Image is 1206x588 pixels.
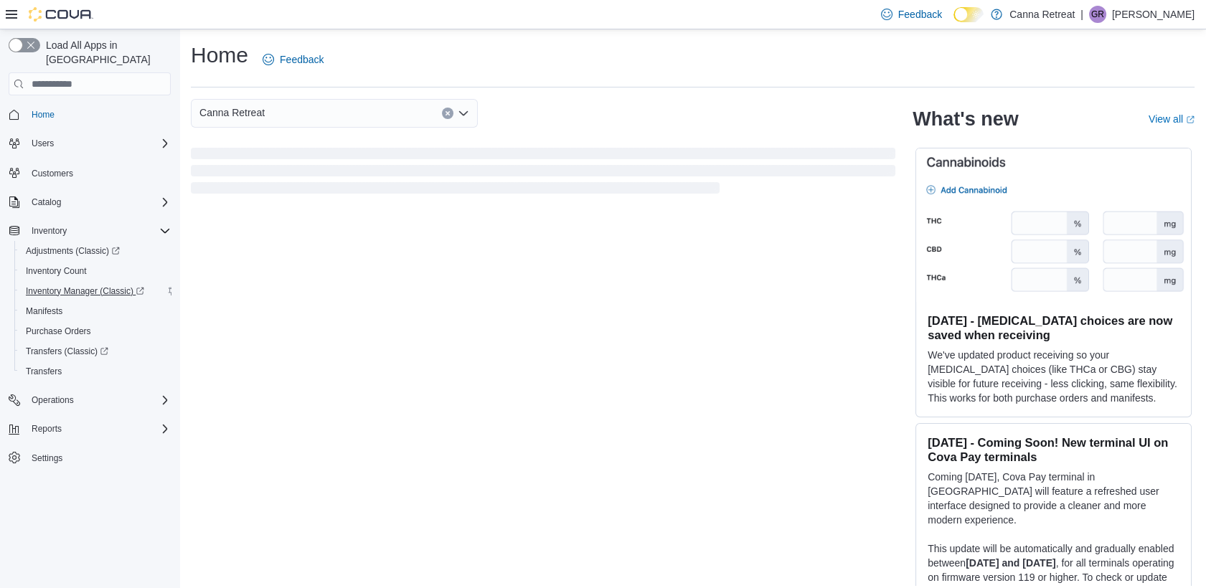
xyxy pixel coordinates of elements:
span: Inventory Count [26,265,87,277]
span: Catalog [26,194,171,211]
span: Transfers (Classic) [26,346,108,357]
span: Transfers [26,366,62,377]
p: | [1080,6,1083,23]
a: Inventory Manager (Classic) [14,281,176,301]
span: Canna Retreat [199,104,265,121]
span: Catalog [32,196,61,208]
span: Inventory Manager (Classic) [20,283,171,300]
span: Transfers [20,363,171,380]
button: Home [3,104,176,125]
a: Transfers (Classic) [20,343,114,360]
span: Settings [32,452,62,464]
button: Inventory Count [14,261,176,281]
input: Dark Mode [953,7,984,22]
p: We've updated product receiving so your [MEDICAL_DATA] choices (like THCa or CBG) stay visible fo... [928,348,1179,405]
button: Users [3,133,176,153]
span: Inventory [32,225,67,237]
p: Canna Retreat [1009,6,1075,23]
button: Transfers [14,361,176,381]
span: Users [26,135,171,152]
span: Reports [26,420,171,437]
span: Customers [26,163,171,181]
strong: [DATE] and [DATE] [966,557,1055,569]
a: Transfers (Classic) [14,341,176,361]
h2: What's new [913,108,1018,131]
a: Manifests [20,303,68,320]
div: Gustavo Ramos [1089,6,1106,23]
button: Reports [26,420,67,437]
img: Cova [29,7,93,22]
button: Inventory [26,222,72,240]
a: Inventory Manager (Classic) [20,283,150,300]
span: Feedback [898,7,942,22]
p: [PERSON_NAME] [1112,6,1195,23]
span: Transfers (Classic) [20,343,171,360]
span: Purchase Orders [20,323,171,340]
span: Adjustments (Classic) [26,245,120,257]
span: Customers [32,168,73,179]
span: Dark Mode [953,22,954,23]
svg: External link [1186,115,1195,124]
span: Adjustments (Classic) [20,242,171,260]
span: Purchase Orders [26,326,91,337]
span: GR [1091,6,1104,23]
a: Inventory Count [20,262,93,280]
span: Inventory [26,222,171,240]
button: Customers [3,162,176,183]
span: Feedback [280,52,324,67]
a: Feedback [257,45,329,74]
button: Open list of options [458,108,469,119]
button: Manifests [14,301,176,321]
button: Settings [3,447,176,468]
p: Coming [DATE], Cova Pay terminal in [GEOGRAPHIC_DATA] will feature a refreshed user interface des... [928,470,1179,527]
a: View allExternal link [1149,113,1195,125]
button: Users [26,135,60,152]
button: Purchase Orders [14,321,176,341]
a: Settings [26,450,68,467]
span: Loading [191,151,895,196]
a: Home [26,106,60,123]
span: Home [26,105,171,123]
span: Manifests [20,303,171,320]
span: Settings [26,449,171,467]
h3: [DATE] - [MEDICAL_DATA] choices are now saved when receiving [928,313,1179,342]
h3: [DATE] - Coming Soon! New terminal UI on Cova Pay terminals [928,435,1179,464]
span: Operations [26,392,171,409]
a: Transfers [20,363,67,380]
span: Manifests [26,305,62,317]
span: Operations [32,394,74,406]
button: Inventory [3,221,176,241]
button: Operations [26,392,80,409]
span: Users [32,138,54,149]
button: Catalog [3,192,176,212]
span: Load All Apps in [GEOGRAPHIC_DATA] [40,38,171,67]
button: Clear input [442,108,453,119]
a: Adjustments (Classic) [20,242,126,260]
span: Reports [32,423,62,435]
button: Catalog [26,194,67,211]
h1: Home [191,41,248,70]
span: Inventory Manager (Classic) [26,285,144,297]
button: Reports [3,419,176,439]
button: Operations [3,390,176,410]
span: Home [32,109,55,120]
a: Purchase Orders [20,323,97,340]
a: Customers [26,165,79,182]
nav: Complex example [9,98,171,506]
a: Adjustments (Classic) [14,241,176,261]
span: Inventory Count [20,262,171,280]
